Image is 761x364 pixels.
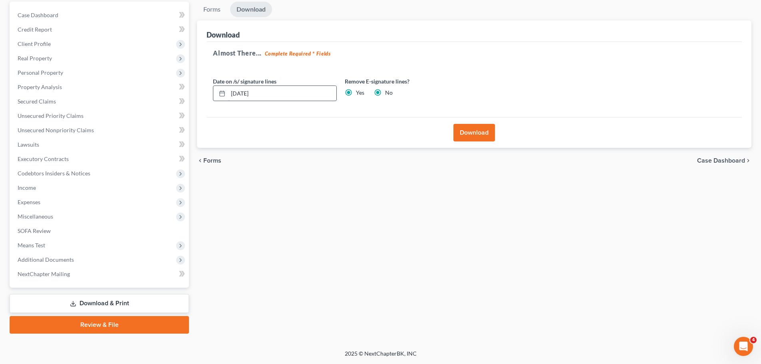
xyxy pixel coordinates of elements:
[203,157,221,164] span: Forms
[356,89,364,97] label: Yes
[11,80,189,94] a: Property Analysis
[18,84,62,90] span: Property Analysis
[18,271,70,277] span: NextChapter Mailing
[18,98,56,105] span: Secured Claims
[18,213,53,220] span: Miscellaneous
[18,112,83,119] span: Unsecured Priority Claims
[18,242,45,249] span: Means Test
[213,48,735,58] h5: Almost There...
[11,8,189,22] a: Case Dashboard
[213,77,276,86] label: Date on /s/ signature lines
[11,137,189,152] a: Lawsuits
[345,77,469,86] label: Remove E-signature lines?
[11,123,189,137] a: Unsecured Nonpriority Claims
[18,256,74,263] span: Additional Documents
[207,30,240,40] div: Download
[10,316,189,334] a: Review & File
[18,12,58,18] span: Case Dashboard
[11,267,189,281] a: NextChapter Mailing
[385,89,393,97] label: No
[18,55,52,62] span: Real Property
[18,155,69,162] span: Executory Contracts
[10,294,189,313] a: Download & Print
[734,337,753,356] iframe: Intercom live chat
[11,109,189,123] a: Unsecured Priority Claims
[453,124,495,141] button: Download
[18,127,94,133] span: Unsecured Nonpriority Claims
[11,22,189,37] a: Credit Report
[745,157,751,164] i: chevron_right
[228,86,336,101] input: MM/DD/YYYY
[18,170,90,177] span: Codebtors Insiders & Notices
[18,69,63,76] span: Personal Property
[197,2,227,17] a: Forms
[18,40,51,47] span: Client Profile
[230,2,272,17] a: Download
[11,94,189,109] a: Secured Claims
[697,157,745,164] span: Case Dashboard
[265,50,331,57] strong: Complete Required * Fields
[18,141,39,148] span: Lawsuits
[18,199,40,205] span: Expenses
[153,350,608,364] div: 2025 © NextChapterBK, INC
[11,224,189,238] a: SOFA Review
[750,337,757,343] span: 4
[197,157,203,164] i: chevron_left
[197,157,232,164] button: chevron_left Forms
[697,157,751,164] a: Case Dashboard chevron_right
[18,184,36,191] span: Income
[18,227,51,234] span: SOFA Review
[11,152,189,166] a: Executory Contracts
[18,26,52,33] span: Credit Report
